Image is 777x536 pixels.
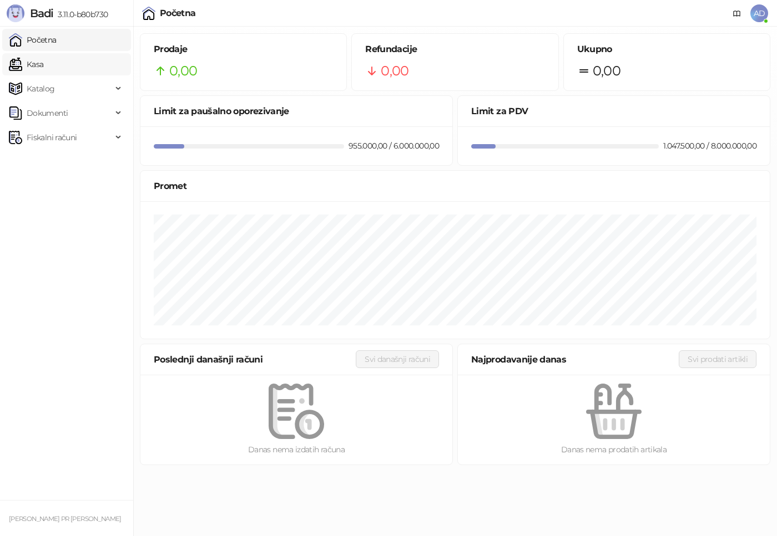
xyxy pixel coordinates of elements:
div: 1.047.500,00 / 8.000.000,00 [661,140,759,152]
span: 0,00 [593,60,620,81]
span: AD [750,4,768,22]
div: Početna [160,9,196,18]
span: Badi [30,7,53,20]
h5: Prodaje [154,43,333,56]
a: Početna [9,29,57,51]
a: Kasa [9,53,43,75]
span: 0,00 [169,60,197,81]
span: Katalog [27,78,55,100]
span: Fiskalni računi [27,126,77,149]
span: 0,00 [381,60,408,81]
div: Danas nema prodatih artikala [476,443,752,456]
img: Logo [7,4,24,22]
button: Svi današnji računi [356,350,439,368]
a: Dokumentacija [728,4,746,22]
div: Limit za paušalno oporezivanje [154,104,439,118]
div: 955.000,00 / 6.000.000,00 [346,140,441,152]
div: Limit za PDV [471,104,756,118]
div: Danas nema izdatih računa [158,443,435,456]
div: Poslednji današnji računi [154,353,356,366]
h5: Ukupno [577,43,756,56]
button: Svi prodati artikli [679,350,756,368]
div: Promet [154,179,756,193]
h5: Refundacije [365,43,544,56]
div: Najprodavanije danas [471,353,679,366]
span: Dokumenti [27,102,68,124]
span: 3.11.0-b80b730 [53,9,108,19]
small: [PERSON_NAME] PR [PERSON_NAME] [9,515,122,523]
